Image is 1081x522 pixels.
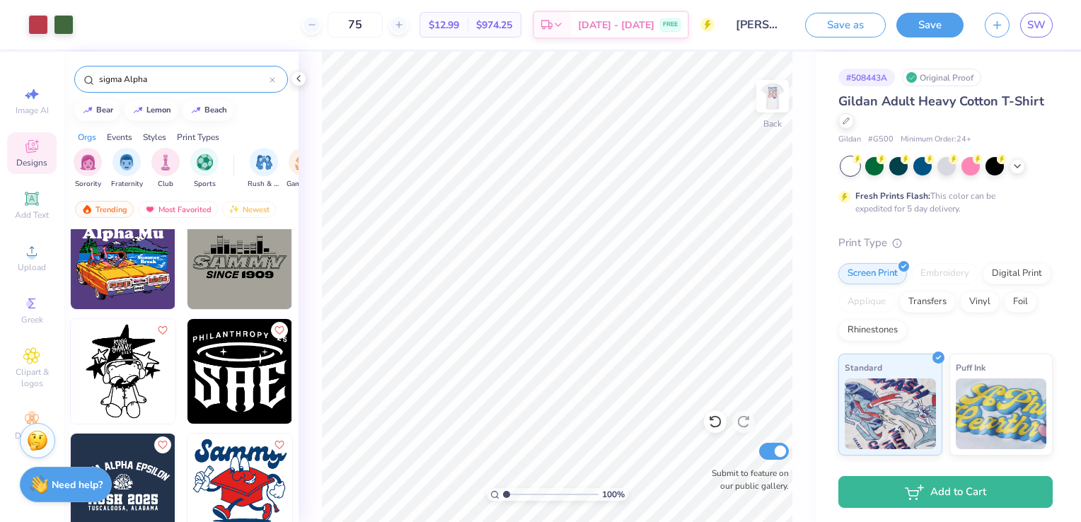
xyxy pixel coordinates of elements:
[287,148,319,190] button: filter button
[96,106,113,114] div: bear
[16,157,47,168] span: Designs
[295,154,311,170] img: Game Day Image
[838,263,907,284] div: Screen Print
[845,378,936,449] img: Standard
[111,148,143,190] div: filter for Fraternity
[15,209,49,221] span: Add Text
[183,100,233,121] button: beach
[187,204,292,309] img: 89ad10ab-9642-425b-82bc-6ffec3f0b839
[143,131,166,144] div: Styles
[7,366,57,389] span: Clipart & logos
[476,18,512,33] span: $974.25
[154,322,171,339] button: Like
[663,20,678,30] span: FREE
[111,179,143,190] span: Fraternity
[758,82,787,110] img: Back
[838,69,895,86] div: # 508443A
[197,154,213,170] img: Sports Image
[902,69,981,86] div: Original Proof
[71,319,175,424] img: d1c9597b-0386-4f07-8941-fe16d7db9cde
[291,319,396,424] img: 62cd5825-8662-44a8-b71b-18a0ddf86702
[125,100,178,121] button: lemon
[1027,17,1046,33] span: SW
[204,106,227,114] div: beach
[256,154,272,170] img: Rush & Bid Image
[190,148,219,190] button: filter button
[956,360,985,375] span: Puff Ink
[960,291,1000,313] div: Vinyl
[16,105,49,116] span: Image AI
[725,11,794,39] input: Untitled Design
[602,488,625,501] span: 100 %
[248,148,280,190] div: filter for Rush & Bid
[763,117,782,130] div: Back
[855,190,1029,215] div: This color can be expedited for 5 day delivery.
[81,204,93,214] img: trending.gif
[287,179,319,190] span: Game Day
[74,148,102,190] div: filter for Sorority
[177,131,219,144] div: Print Types
[71,204,175,309] img: 069e3352-a582-4a54-89fb-b5f83ab5523f
[74,100,120,121] button: bear
[107,131,132,144] div: Events
[271,322,288,339] button: Like
[838,476,1053,508] button: Add to Cart
[838,134,861,146] span: Gildan
[291,204,396,309] img: 43598dee-e018-48c9-a3d1-30f124661ebc
[845,360,882,375] span: Standard
[15,430,49,441] span: Decorate
[146,106,171,114] div: lemon
[899,291,956,313] div: Transfers
[75,201,134,218] div: Trending
[151,148,180,190] button: filter button
[983,263,1051,284] div: Digital Print
[175,319,279,424] img: 82444bcc-fc72-4cf8-9df8-4fef89519572
[98,72,270,86] input: Try "Alpha"
[838,93,1044,110] span: Gildan Adult Heavy Cotton T-Shirt
[248,179,280,190] span: Rush & Bid
[1020,13,1053,37] a: SW
[704,467,789,492] label: Submit to feature on our public gallery.
[578,18,654,33] span: [DATE] - [DATE]
[82,106,93,115] img: trend_line.gif
[138,201,218,218] div: Most Favorited
[111,148,143,190] button: filter button
[52,478,103,492] strong: Need help?
[190,106,202,115] img: trend_line.gif
[18,262,46,273] span: Upload
[896,13,964,37] button: Save
[838,235,1053,251] div: Print Type
[956,378,1047,449] img: Puff Ink
[911,263,978,284] div: Embroidery
[222,201,276,218] div: Newest
[328,12,383,37] input: – –
[175,204,279,309] img: d2c9b6f1-170b-45ef-a096-f2320cfd8b8c
[187,319,292,424] img: 2aa96c81-e0c4-48db-97e2-aaf25f5e64fd
[1004,291,1037,313] div: Foil
[75,179,101,190] span: Sorority
[151,148,180,190] div: filter for Club
[21,314,43,325] span: Greek
[229,204,240,214] img: Newest.gif
[119,154,134,170] img: Fraternity Image
[868,134,894,146] span: # G500
[190,148,219,190] div: filter for Sports
[838,291,895,313] div: Applique
[194,179,216,190] span: Sports
[287,148,319,190] div: filter for Game Day
[248,148,280,190] button: filter button
[158,179,173,190] span: Club
[80,154,96,170] img: Sorority Image
[855,190,930,202] strong: Fresh Prints Flash:
[838,320,907,341] div: Rhinestones
[429,18,459,33] span: $12.99
[74,148,102,190] button: filter button
[805,13,886,37] button: Save as
[158,154,173,170] img: Club Image
[78,131,96,144] div: Orgs
[271,436,288,453] button: Like
[154,436,171,453] button: Like
[144,204,156,214] img: most_fav.gif
[132,106,144,115] img: trend_line.gif
[901,134,971,146] span: Minimum Order: 24 +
